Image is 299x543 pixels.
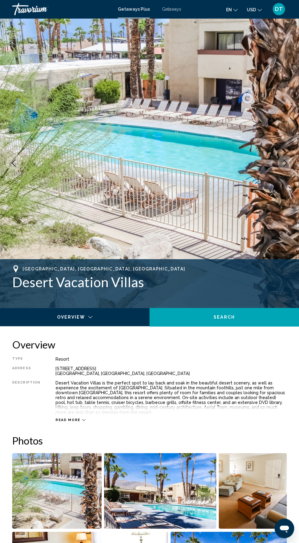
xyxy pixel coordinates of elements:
div: Address [12,366,40,376]
h2: Photos [12,434,287,447]
div: Description [12,380,40,415]
button: Previous image [6,155,21,171]
iframe: Button to launch messaging window [275,519,294,538]
button: Open full-screen image slider [219,453,287,529]
div: [STREET_ADDRESS] [GEOGRAPHIC_DATA], [GEOGRAPHIC_DATA], [GEOGRAPHIC_DATA] [56,366,287,376]
a: Getaways [162,7,181,12]
button: User Menu [271,3,287,16]
div: Desert Vacation Villas is the perfect spot to lay back and soak in the beautiful desert scenery, ... [56,380,287,415]
button: Change currency [247,5,262,14]
button: Read more [56,418,85,422]
span: Search [214,315,235,320]
div: Resort [56,357,287,362]
span: DT [275,6,283,12]
button: Search [149,308,299,326]
span: [GEOGRAPHIC_DATA], [GEOGRAPHIC_DATA], [GEOGRAPHIC_DATA] [23,266,185,271]
button: Next image [278,155,293,171]
span: Read more [56,418,81,422]
button: Open full-screen image slider [104,453,216,529]
h2: Overview [12,338,287,351]
span: en [226,7,232,12]
div: Type [12,357,40,362]
span: USD [247,7,256,12]
h1: Desert Vacation Villas [12,274,287,290]
button: Open full-screen image slider [12,453,102,529]
a: Travorium [12,3,112,15]
a: Getaways Plus [118,7,150,12]
button: Change language [226,5,238,14]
